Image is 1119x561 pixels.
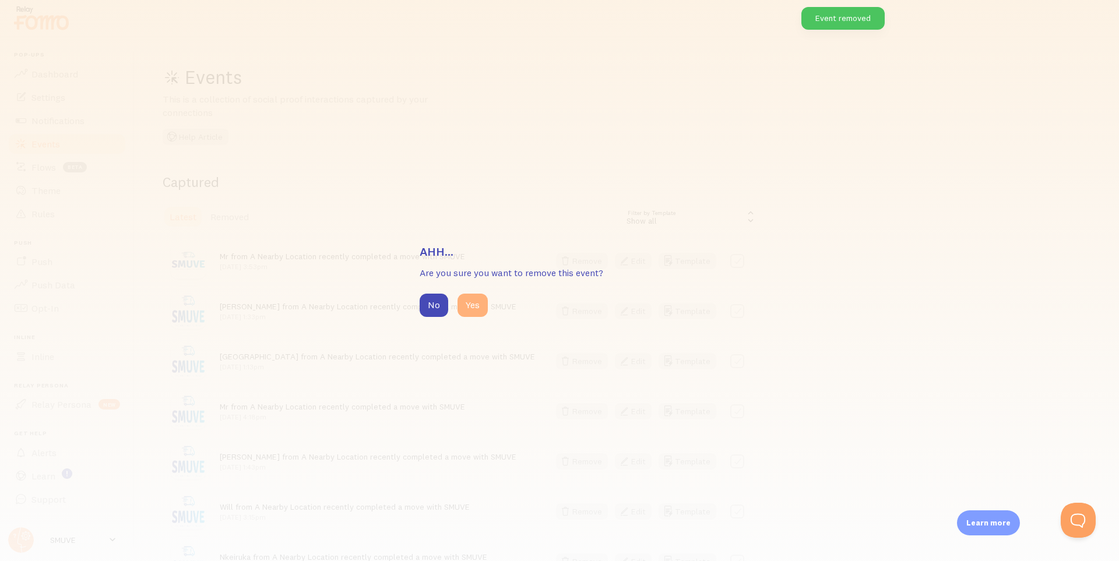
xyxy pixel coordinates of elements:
[966,517,1011,528] p: Learn more
[420,244,699,259] h3: Ahh...
[801,7,885,30] div: Event removed
[957,510,1020,535] div: Learn more
[420,294,448,317] button: No
[420,266,699,280] p: Are you sure you want to remove this event?
[1061,503,1096,538] iframe: Help Scout Beacon - Open
[458,294,488,317] button: Yes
